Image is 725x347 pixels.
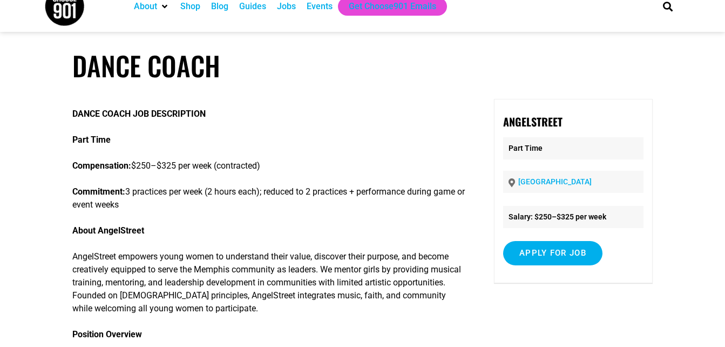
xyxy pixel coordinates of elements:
[72,161,131,171] strong: Compensation:
[72,186,125,197] strong: Commitment:
[72,159,465,172] p: $250–$325 per week (contracted)
[518,177,592,186] a: [GEOGRAPHIC_DATA]
[72,225,144,236] strong: About AngelStreet
[503,241,602,265] input: Apply for job
[72,135,111,145] strong: Part Time
[503,206,643,228] li: Salary: $250–$325 per week
[72,109,206,119] strong: DANCE COACH JOB DESCRIPTION
[72,250,465,315] p: AngelStreet empowers young women to understand their value, discover their purpose, and become cr...
[503,114,563,130] strong: AngelStreet
[503,137,643,159] p: Part Time
[72,50,652,82] h1: Dance Coach
[72,185,465,211] p: 3 practices per week (2 hours each); reduced to 2 practices + performance during game or event weeks
[72,329,142,339] strong: Position Overview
